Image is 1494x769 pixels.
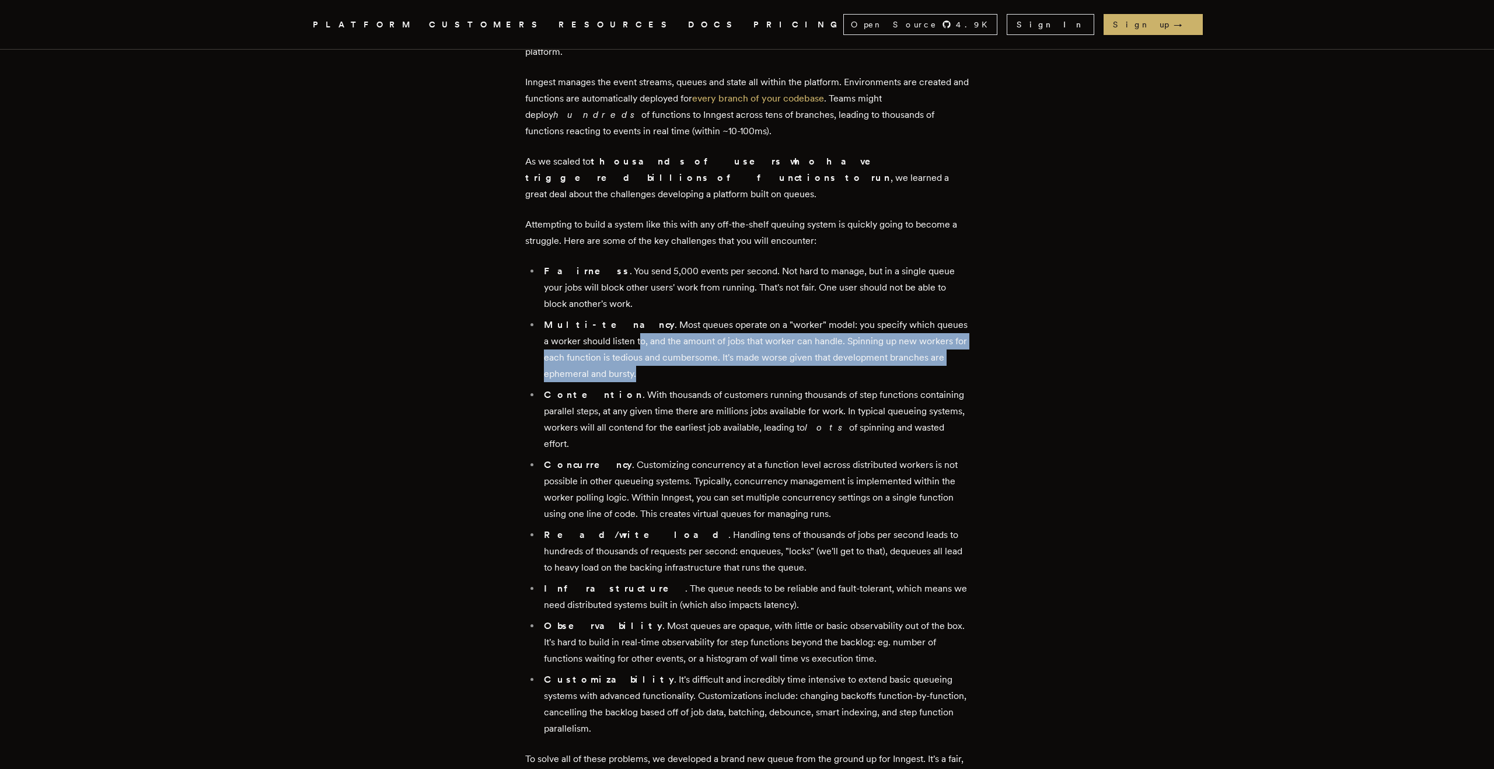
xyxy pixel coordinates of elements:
[1104,14,1203,35] a: Sign up
[540,672,969,737] li: . It's difficult and incredibly time intensive to extend basic queueing systems with advanced fun...
[544,319,675,330] strong: Multi-tenancy
[544,529,728,540] strong: Read/write load
[544,459,632,470] strong: Concurrency
[525,216,969,249] p: Attempting to build a system like this with any off-the-shelf queuing system is quickly going to ...
[553,109,641,120] em: hundreds
[540,527,969,576] li: . Handling tens of thousands of jobs per second leads to hundreds of thousands of requests per se...
[540,618,969,667] li: . Most queues are opaque, with little or basic observability out of the box. It's hard to build i...
[805,422,849,433] em: lots
[1174,19,1193,30] span: →
[753,18,843,32] a: PRICING
[544,583,685,594] strong: Infrastructure
[525,74,969,139] p: Inngest manages the event streams, queues and state all within the platform. Environments are cre...
[540,263,969,312] li: . You send 5,000 events per second. Not hard to manage, but in a single queue your jobs will bloc...
[540,387,969,452] li: . With thousands of customers running thousands of step functions containing parallel steps, at a...
[688,18,739,32] a: DOCS
[525,153,969,202] p: As we scaled to , we learned a great deal about the challenges developing a platform built on que...
[1007,14,1094,35] a: Sign In
[540,317,969,382] li: . Most queues operate on a "worker" model: you specify which queues a worker should listen to, an...
[692,93,824,104] a: every branch of your codebase
[544,389,643,400] strong: Contention
[544,265,630,277] strong: Fairness
[544,674,674,685] strong: Customizability
[558,18,674,32] button: RESOURCES
[540,457,969,522] li: . Customizing concurrency at a function level across distributed workers is not possible in other...
[540,581,969,613] li: . The queue needs to be reliable and fault-tolerant, which means we need distributed systems buil...
[313,18,415,32] button: PLATFORM
[544,620,662,631] strong: Observability
[851,19,937,30] span: Open Source
[429,18,544,32] a: CUSTOMERS
[956,19,994,30] span: 4.9 K
[525,156,891,183] strong: thousands of users who have triggered billions of functions to run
